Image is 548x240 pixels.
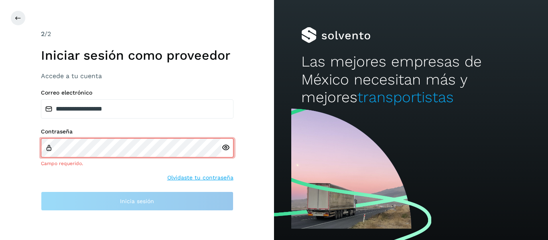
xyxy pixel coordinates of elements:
[41,89,233,96] label: Correo electrónico
[41,30,45,38] span: 2
[357,89,454,106] span: transportistas
[41,192,233,211] button: Inicia sesión
[301,53,520,106] h2: Las mejores empresas de México necesitan más y mejores
[41,128,233,135] label: Contraseña
[41,72,233,80] h3: Accede a tu cuenta
[41,48,233,63] h1: Iniciar sesión como proveedor
[120,198,154,204] span: Inicia sesión
[41,160,233,167] div: Campo requerido.
[167,173,233,182] a: Olvidaste tu contraseña
[41,29,233,39] div: /2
